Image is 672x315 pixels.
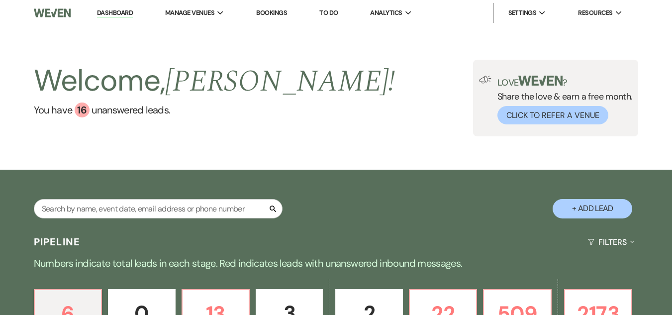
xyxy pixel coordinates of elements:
img: Weven Logo [34,2,71,23]
div: Share the love & earn a free month. [491,76,633,124]
a: Bookings [256,8,287,17]
span: Manage Venues [165,8,214,18]
span: [PERSON_NAME] ! [165,59,395,105]
span: Settings [508,8,537,18]
h2: Welcome, [34,60,395,103]
a: Dashboard [97,8,133,18]
a: To Do [319,8,338,17]
button: + Add Lead [553,199,632,218]
button: Filters [584,229,638,255]
p: Love ? [497,76,633,87]
img: weven-logo-green.svg [518,76,563,86]
div: 16 [75,103,90,117]
h3: Pipeline [34,235,81,249]
span: Analytics [370,8,402,18]
img: loud-speaker-illustration.svg [479,76,491,84]
span: Resources [578,8,612,18]
a: You have 16 unanswered leads. [34,103,395,117]
input: Search by name, event date, email address or phone number [34,199,283,218]
button: Click to Refer a Venue [497,106,608,124]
